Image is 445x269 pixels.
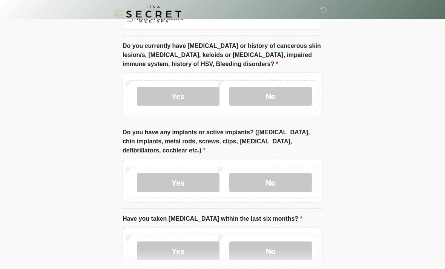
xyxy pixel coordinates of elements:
[229,242,312,261] label: No
[229,174,312,192] label: No
[137,242,219,261] label: Yes
[123,215,302,224] label: Have you taken [MEDICAL_DATA] within the last six months?
[115,6,181,23] img: It's A Secret Med Spa Logo
[137,87,219,106] label: Yes
[137,174,219,192] label: Yes
[229,87,312,106] label: No
[123,128,322,155] label: Do you have any implants or active implants? ([MEDICAL_DATA], chin implants, metal rods, screws, ...
[123,42,322,69] label: Do you currently have [MEDICAL_DATA] or history of cancerous skin lesion/s, [MEDICAL_DATA], keloi...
